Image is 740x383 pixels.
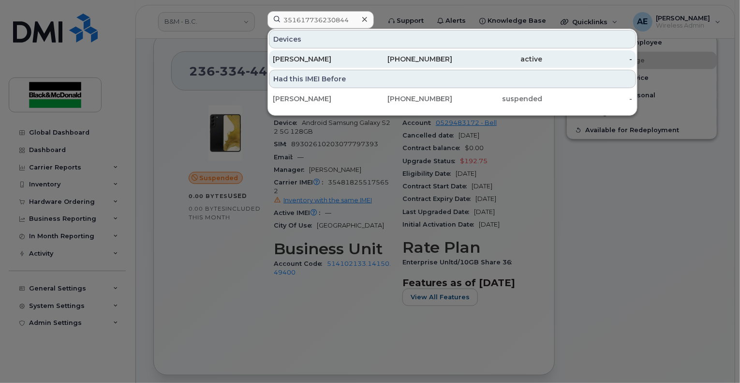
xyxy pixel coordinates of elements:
div: [PERSON_NAME] [273,54,363,64]
div: [PERSON_NAME] [273,94,363,104]
div: Had this IMEI Before [269,70,636,88]
div: - [542,54,632,64]
div: active [453,54,543,64]
div: Devices [269,30,636,48]
div: [PHONE_NUMBER] [363,94,453,104]
a: [PERSON_NAME][PHONE_NUMBER]active- [269,50,636,68]
a: [PERSON_NAME][PHONE_NUMBER]suspended- [269,90,636,107]
div: - [542,94,632,104]
div: suspended [453,94,543,104]
input: Find something... [267,11,374,29]
div: [PHONE_NUMBER] [363,54,453,64]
